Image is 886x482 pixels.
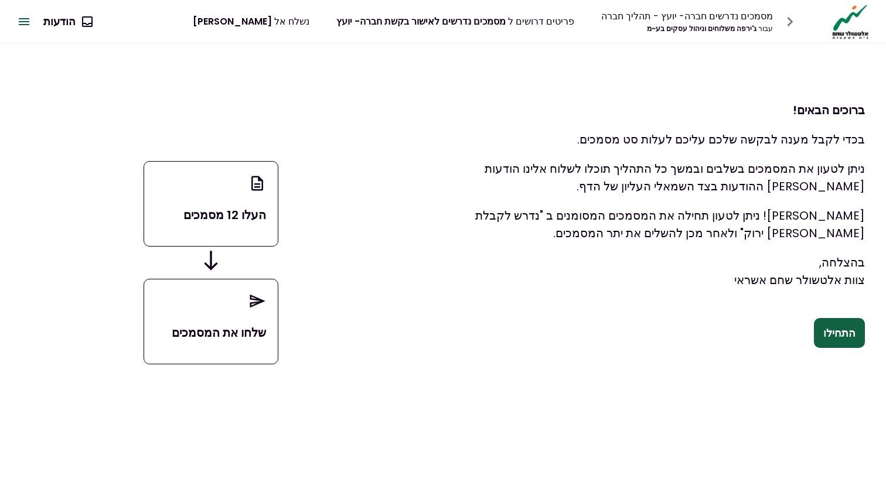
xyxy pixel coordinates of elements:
[443,131,865,148] p: בכדי לקבל מענה לבקשה שלכם עליכם לעלות סט מסמכים.
[443,160,865,195] p: ניתן לטעון את המסמכים בשלבים ובמשך כל התהליך תוכלו לשלוח אלינו הודעות [PERSON_NAME] ההודעות בצד ה...
[829,4,872,40] img: Logo
[336,15,506,28] span: מסמכים נדרשים לאישור בקשת חברה- יועץ
[814,318,865,348] button: התחילו
[601,23,773,34] div: ג'ירפה משלוחים וניהול עסקים בע~מ
[193,14,309,29] div: נשלח אל
[193,15,272,28] span: [PERSON_NAME]
[758,23,773,33] span: עבור
[336,14,574,29] div: פריטים דרושים ל
[443,254,865,289] p: בהצלחה, צוות אלטשולר שחם אשראי
[34,6,101,37] button: הודעות
[156,206,266,224] p: העלו 12 מסמכים
[156,324,266,341] p: שלחו את המסמכים
[601,9,773,23] div: מסמכים נדרשים חברה- יועץ - תהליך חברה
[443,207,865,242] p: [PERSON_NAME]! ניתן לטעון תחילה את המסמכים המסומנים ב "נדרש לקבלת [PERSON_NAME] ירוק" ולאחר מכן ל...
[793,102,865,118] strong: ברוכים הבאים!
